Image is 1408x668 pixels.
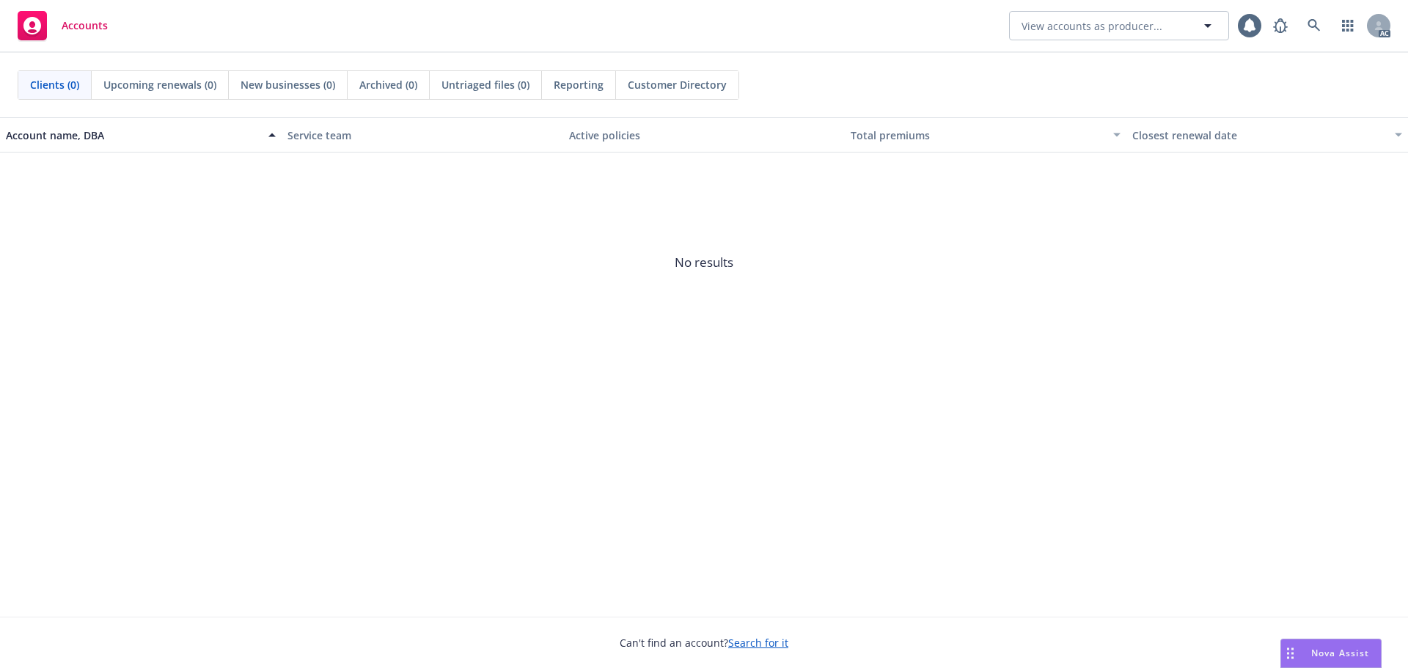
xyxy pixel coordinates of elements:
span: Customer Directory [628,77,727,92]
div: Service team [287,128,557,143]
a: Accounts [12,5,114,46]
div: Active policies [569,128,839,143]
button: Service team [282,117,563,153]
button: Closest renewal date [1126,117,1408,153]
span: New businesses (0) [241,77,335,92]
a: Report a Bug [1266,11,1295,40]
button: Active policies [563,117,845,153]
span: Accounts [62,20,108,32]
button: Total premiums [845,117,1126,153]
span: Upcoming renewals (0) [103,77,216,92]
span: Untriaged files (0) [441,77,529,92]
span: View accounts as producer... [1022,18,1162,34]
span: Reporting [554,77,604,92]
a: Switch app [1333,11,1363,40]
button: Nova Assist [1280,639,1382,668]
div: Account name, DBA [6,128,260,143]
span: Nova Assist [1311,647,1369,659]
span: Can't find an account? [620,635,788,650]
a: Search [1299,11,1329,40]
button: View accounts as producer... [1009,11,1229,40]
div: Closest renewal date [1132,128,1386,143]
div: Drag to move [1281,639,1299,667]
span: Clients (0) [30,77,79,92]
a: Search for it [728,636,788,650]
div: Total premiums [851,128,1104,143]
span: Archived (0) [359,77,417,92]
